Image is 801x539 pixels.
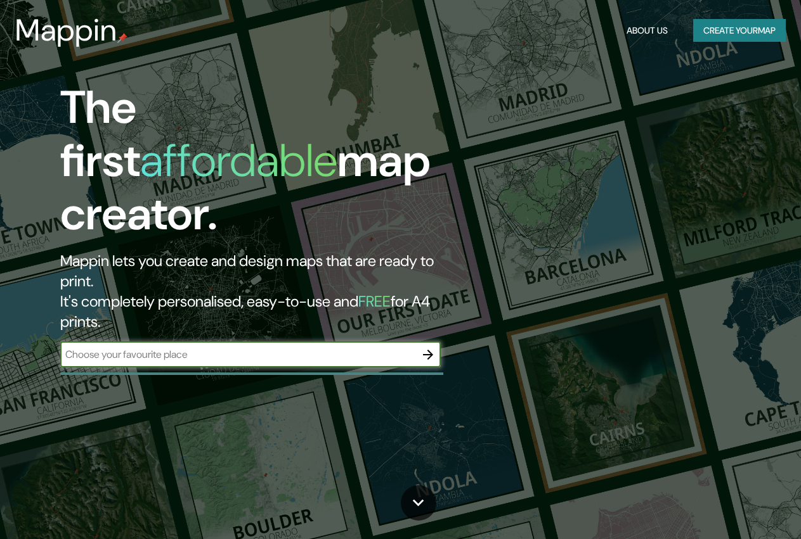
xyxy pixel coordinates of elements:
h1: The first map creator. [60,81,461,251]
h3: Mappin [15,13,117,48]
h1: affordable [140,131,337,190]
button: About Us [622,19,673,42]
h2: Mappin lets you create and design maps that are ready to print. It's completely personalised, eas... [60,251,461,332]
button: Create yourmap [693,19,786,42]
iframe: Help widget launcher [688,490,787,525]
input: Choose your favourite place [60,347,415,362]
img: mappin-pin [117,33,127,43]
h5: FREE [358,291,391,311]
